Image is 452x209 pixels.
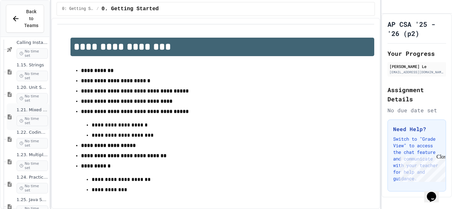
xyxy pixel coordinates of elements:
[393,125,440,133] h3: Need Help?
[17,48,48,59] span: No time set
[17,40,48,46] span: Calling Instance Methods - Topic 1.14
[17,107,48,113] span: 1.21. Mixed Up Code Practice 1b (1.7-1.15)
[17,138,48,149] span: No time set
[97,6,99,12] span: /
[387,49,446,58] h2: Your Progress
[387,106,446,114] div: No due date set
[17,175,48,180] span: 1.24. Practice Test for Objects (1.12-1.14)
[3,3,46,42] div: Chat with us now!Close
[393,136,440,182] p: Switch to "Grade View" to access the chat feature and communicate with your teacher for help and ...
[17,71,48,81] span: No time set
[389,63,444,69] div: [PERSON_NAME] Le
[397,154,445,182] iframe: chat widget
[17,183,48,193] span: No time set
[17,130,48,135] span: 1.22. Coding Practice 1b (1.7-1.15)
[17,116,48,126] span: No time set
[62,6,94,12] span: 0: Getting Started
[424,183,445,202] iframe: chat widget
[24,8,38,29] span: Back to Teams
[17,93,48,104] span: No time set
[17,152,48,158] span: 1.23. Multiple Choice Exercises for Unit 1b (1.9-1.15)
[102,5,159,13] span: 0. Getting Started
[389,70,444,75] div: [EMAIL_ADDRESS][DOMAIN_NAME][PERSON_NAME]
[387,19,446,38] h1: AP CSA '25 - '26 (p2)
[6,5,44,33] button: Back to Teams
[17,160,48,171] span: No time set
[387,85,446,104] h2: Assignment Details
[17,85,48,90] span: 1.20. Unit Summary 1b (1.7-1.15)
[17,197,48,203] span: 1.25. Java Swing GUIs (optional)
[17,62,48,68] span: 1.15. Strings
